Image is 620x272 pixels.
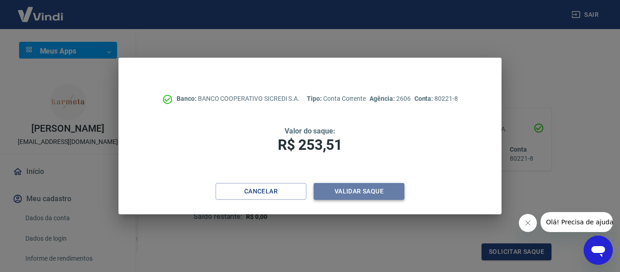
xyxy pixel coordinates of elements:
[314,183,404,200] button: Validar saque
[541,212,613,232] iframe: Mensagem da empresa
[48,54,69,59] div: Domínio
[278,136,342,153] span: R$ 253,51
[414,94,458,104] p: 80221-8
[24,24,130,31] div: [PERSON_NAME]: [DOMAIN_NAME]
[519,214,537,232] iframe: Fechar mensagem
[307,95,323,102] span: Tipo:
[307,94,366,104] p: Conta Corrente
[15,24,22,31] img: website_grey.svg
[584,236,613,265] iframe: Botão para abrir a janela de mensagens
[177,94,300,104] p: BANCO COOPERATIVO SICREDI S.A.
[369,95,396,102] span: Agência:
[285,127,335,135] span: Valor do saque:
[38,53,45,60] img: tab_domain_overview_orange.svg
[25,15,44,22] div: v 4.0.25
[106,54,146,59] div: Palavras-chave
[96,53,103,60] img: tab_keywords_by_traffic_grey.svg
[216,183,306,200] button: Cancelar
[414,95,435,102] span: Conta:
[369,94,410,104] p: 2606
[15,15,22,22] img: logo_orange.svg
[177,95,198,102] span: Banco:
[5,6,76,14] span: Olá! Precisa de ajuda?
